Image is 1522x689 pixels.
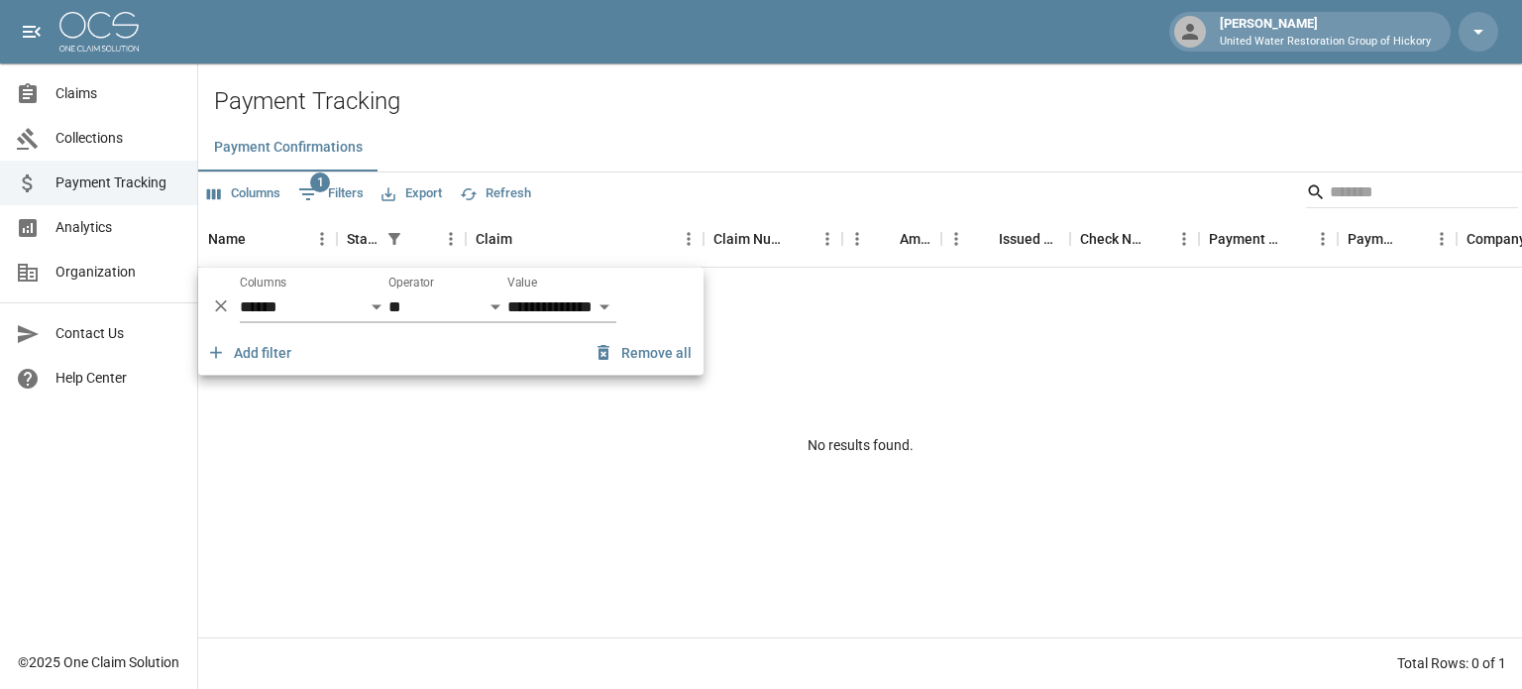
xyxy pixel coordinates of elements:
span: Payment Tracking [55,172,181,193]
button: Menu [1169,224,1199,254]
div: dynamic tabs [198,124,1522,172]
span: Collections [55,128,181,149]
div: Claim [466,211,704,267]
button: Menu [436,224,466,254]
div: Amount [842,211,941,267]
span: Claims [55,83,181,104]
label: Operator [388,274,434,290]
button: Sort [785,225,813,253]
div: Issued Date [999,211,1060,267]
button: open drawer [12,12,52,52]
div: Claim Number [713,211,785,267]
div: Payment Method [1209,211,1280,267]
button: Menu [813,224,842,254]
div: Status [337,211,466,267]
div: © 2025 One Claim Solution [18,652,179,672]
button: Show filters [380,225,408,253]
div: Payment Method [1199,211,1338,267]
div: Show filters [198,268,704,376]
label: Columns [240,274,286,290]
button: Sort [1280,225,1308,253]
div: 1 active filter [380,225,408,253]
button: Sort [872,225,900,253]
button: Sort [408,225,436,253]
div: Amount [900,211,931,267]
button: Sort [1141,225,1169,253]
div: Name [198,211,337,267]
button: Add filter [202,335,299,372]
button: Sort [246,225,273,253]
div: Check Number [1070,211,1199,267]
button: Sort [1399,225,1427,253]
button: Menu [842,224,872,254]
span: Contact Us [55,323,181,344]
div: Total Rows: 0 of 1 [1397,653,1506,673]
div: Payment Type [1338,211,1457,267]
div: Status [347,211,380,267]
button: Menu [1427,224,1457,254]
span: 1 [310,172,330,192]
button: Show filters [293,178,369,210]
button: Delete [206,291,236,321]
div: [PERSON_NAME] [1212,14,1439,50]
div: Payment Type [1348,211,1399,267]
div: Name [208,211,246,267]
div: No results found. [198,268,1522,623]
button: Remove all [590,335,700,372]
div: Claim [476,211,512,267]
button: Export [377,178,447,209]
button: Refresh [455,178,536,209]
div: Check Number [1080,211,1141,267]
span: Help Center [55,368,181,389]
button: Payment Confirmations [198,124,379,172]
button: Menu [674,224,704,254]
label: Value [507,274,537,290]
button: Menu [1308,224,1338,254]
span: Analytics [55,217,181,238]
button: Sort [971,225,999,253]
img: ocs-logo-white-transparent.png [59,12,139,52]
div: Search [1306,176,1518,212]
h2: Payment Tracking [214,87,1522,116]
button: Select columns [202,178,285,209]
button: Menu [941,224,971,254]
span: Organization [55,262,181,283]
p: United Water Restoration Group of Hickory [1220,34,1431,51]
button: Sort [512,225,540,253]
button: Menu [307,224,337,254]
div: Claim Number [704,211,842,267]
div: Issued Date [941,211,1070,267]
